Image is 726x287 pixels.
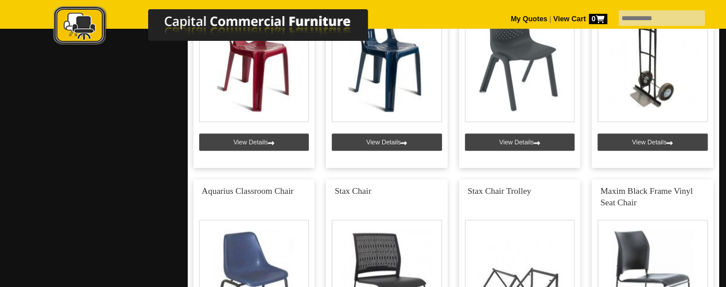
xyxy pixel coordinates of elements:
a: View Cart0 [551,15,607,23]
span: 0 [589,14,607,24]
a: Capital Commercial Furniture Logo [22,6,424,51]
strong: View Cart [553,15,607,23]
a: My Quotes [511,15,548,23]
img: Capital Commercial Furniture Logo [22,6,424,48]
